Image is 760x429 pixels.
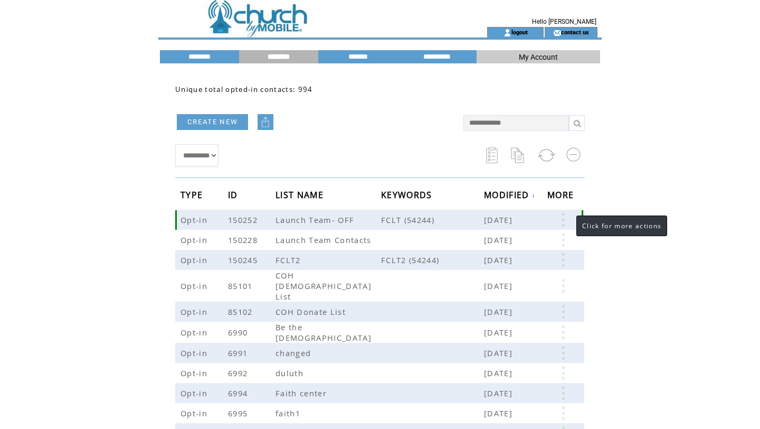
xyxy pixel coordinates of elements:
[275,348,313,358] span: changed
[180,408,210,418] span: Opt-in
[275,408,303,418] span: faith1
[275,270,372,302] span: COH [DEMOGRAPHIC_DATA] List
[532,18,596,25] span: Hello [PERSON_NAME]
[484,408,515,418] span: [DATE]
[275,191,326,198] a: LIST NAME
[275,186,326,206] span: LIST NAME
[484,306,515,317] span: [DATE]
[484,255,515,265] span: [DATE]
[553,29,561,37] img: contact_us_icon.gif
[275,368,306,378] span: duluth
[484,192,536,198] a: MODIFIED↓
[275,306,348,317] span: COH Donate List
[228,327,250,338] span: 6990
[228,255,260,265] span: 150245
[180,281,210,291] span: Opt-in
[275,255,303,265] span: FCLT2
[180,348,210,358] span: Opt-in
[484,368,515,378] span: [DATE]
[180,306,210,317] span: Opt-in
[519,53,558,61] span: My Account
[180,388,210,398] span: Opt-in
[228,348,250,358] span: 6991
[484,235,515,245] span: [DATE]
[275,235,374,245] span: Launch Team Contacts
[180,191,205,198] a: TYPE
[228,281,255,291] span: 85101
[503,29,511,37] img: account_icon.gif
[177,114,248,130] a: CREATE NEW
[175,85,313,94] span: Unique total opted-in contacts: 994
[180,235,210,245] span: Opt-in
[484,186,532,206] span: MODIFIED
[582,221,661,230] span: Click for more actions
[484,215,515,225] span: [DATE]
[275,215,357,225] span: Launch Team- OFF
[228,191,241,198] a: ID
[228,235,260,245] span: 150228
[484,281,515,291] span: [DATE]
[180,327,210,338] span: Opt-in
[180,186,205,206] span: TYPE
[228,215,260,225] span: 150252
[228,408,250,418] span: 6995
[228,388,250,398] span: 6994
[484,348,515,358] span: [DATE]
[381,255,484,265] span: FCLT2 (54244)
[180,215,210,225] span: Opt-in
[180,368,210,378] span: Opt-in
[228,306,255,317] span: 85102
[381,215,484,225] span: FCLT (54244)
[275,322,374,343] span: Be the [DEMOGRAPHIC_DATA]
[180,255,210,265] span: Opt-in
[561,29,589,35] a: contact us
[484,327,515,338] span: [DATE]
[260,117,271,127] img: upload.png
[484,388,515,398] span: [DATE]
[275,388,329,398] span: Faith center
[547,186,576,206] span: MORE
[511,29,528,35] a: logout
[381,191,435,198] a: KEYWORDS
[228,186,241,206] span: ID
[381,186,435,206] span: KEYWORDS
[228,368,250,378] span: 6992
